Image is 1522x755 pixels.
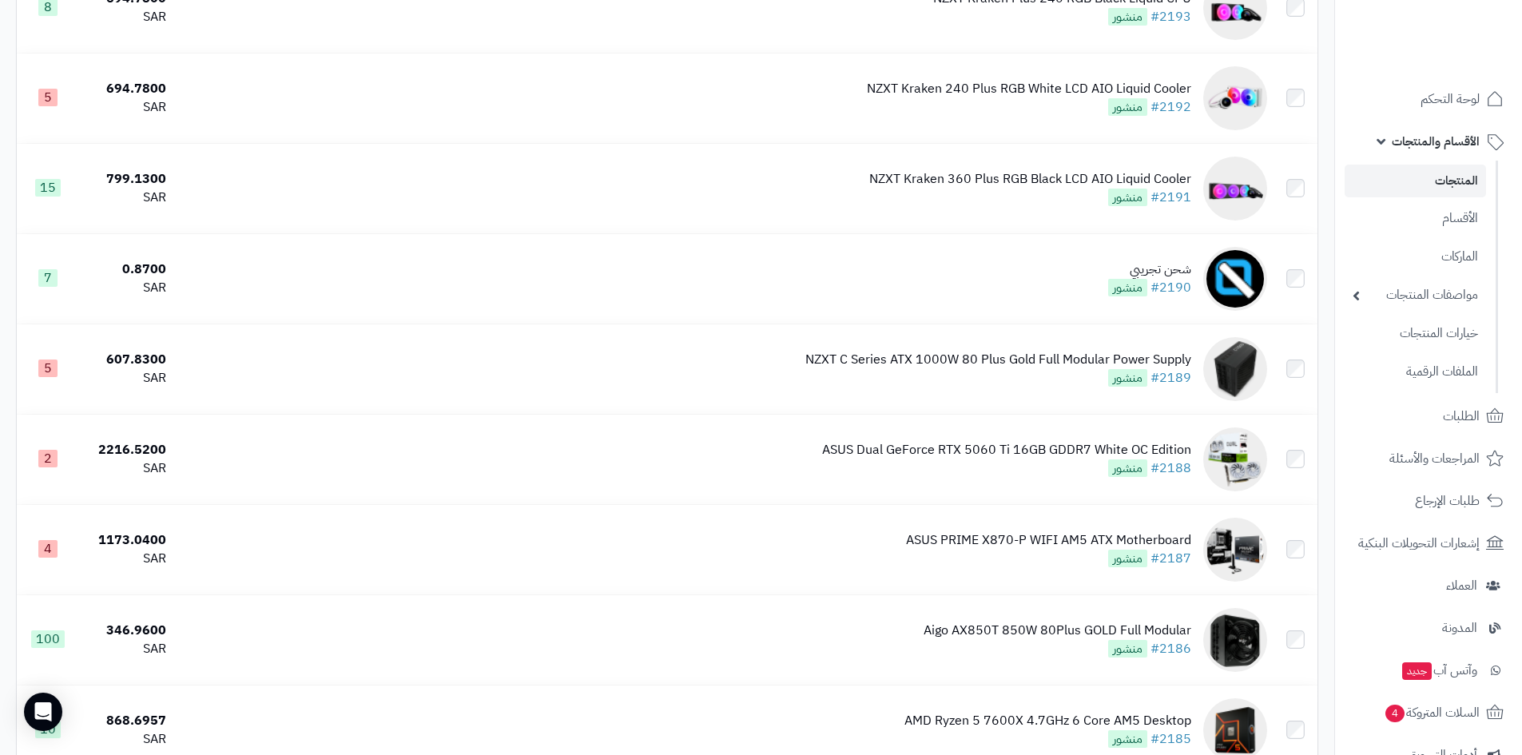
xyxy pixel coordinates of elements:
div: SAR [85,550,166,568]
a: لوحة التحكم [1345,80,1512,118]
span: وآتس آب [1401,659,1477,681]
a: #2192 [1150,97,1191,117]
span: المدونة [1442,617,1477,639]
div: SAR [85,730,166,749]
span: المراجعات والأسئلة [1389,447,1480,470]
span: منشور [1108,640,1147,658]
a: الملفات الرقمية [1345,355,1486,389]
span: منشور [1108,8,1147,26]
div: 1173.0400 [85,531,166,550]
div: SAR [85,189,166,207]
div: SAR [85,369,166,387]
span: منشور [1108,189,1147,206]
span: منشور [1108,369,1147,387]
a: خيارات المنتجات [1345,316,1486,351]
span: جديد [1402,662,1432,680]
a: الماركات [1345,240,1486,274]
span: السلات المتروكة [1384,701,1480,724]
a: المراجعات والأسئلة [1345,439,1512,478]
a: #2187 [1150,549,1191,568]
img: Aigo AX850T 850W 80Plus GOLD Full Modular [1203,608,1267,672]
a: العملاء [1345,566,1512,605]
img: NZXT Kraken 360 Plus RGB Black LCD AIO Liquid Cooler [1203,157,1267,221]
img: شحن تجريبي [1203,247,1267,311]
img: ASUS PRIME X870-P WIFI AM5 ATX Motherboard [1203,518,1267,582]
a: #2191 [1150,188,1191,207]
span: منشور [1108,98,1147,116]
span: منشور [1108,730,1147,748]
span: 10 [35,721,61,738]
div: AMD Ryzen 5 7600X 4.7GHz 6 Core AM5 Desktop [904,712,1191,730]
div: SAR [85,98,166,117]
a: الطلبات [1345,397,1512,435]
div: SAR [85,279,166,297]
div: SAR [85,459,166,478]
img: NZXT Kraken 240 Plus RGB White LCD AIO Liquid Cooler [1203,66,1267,130]
div: NZXT C Series ATX 1000W 80 Plus Gold Full Modular Power Supply [805,351,1191,369]
div: ASUS Dual GeForce RTX 5060 Ti 16GB GDDR7 White OC Edition [822,441,1191,459]
span: 7 [38,269,58,287]
div: 799.1300 [85,170,166,189]
div: 607.8300 [85,351,166,369]
a: طلبات الإرجاع [1345,482,1512,520]
span: منشور [1108,459,1147,477]
span: الطلبات [1443,405,1480,427]
a: الأقسام [1345,201,1486,236]
div: Open Intercom Messenger [24,693,62,731]
a: إشعارات التحويلات البنكية [1345,524,1512,562]
span: 4 [1385,705,1405,722]
span: 15 [35,179,61,197]
a: وآتس آبجديد [1345,651,1512,689]
div: NZXT Kraken 240 Plus RGB White LCD AIO Liquid Cooler [867,80,1191,98]
span: 5 [38,360,58,377]
span: العملاء [1446,574,1477,597]
span: 4 [38,540,58,558]
span: طلبات الإرجاع [1415,490,1480,512]
div: شحن تجريبي [1108,260,1191,279]
a: #2186 [1150,639,1191,658]
span: لوحة التحكم [1421,88,1480,110]
div: NZXT Kraken 360 Plus RGB Black LCD AIO Liquid Cooler [869,170,1191,189]
a: السلات المتروكة4 [1345,693,1512,732]
span: منشور [1108,550,1147,567]
a: #2185 [1150,729,1191,749]
div: SAR [85,8,166,26]
span: الأقسام والمنتجات [1392,130,1480,153]
div: 694.7800 [85,80,166,98]
img: ASUS Dual GeForce RTX 5060 Ti 16GB GDDR7 White OC Edition [1203,427,1267,491]
a: المدونة [1345,609,1512,647]
div: ASUS PRIME X870-P WIFI AM5 ATX Motherboard [906,531,1191,550]
a: #2193 [1150,7,1191,26]
div: 346.9600 [85,622,166,640]
div: Aigo AX850T 850W 80Plus GOLD Full Modular [924,622,1191,640]
span: 100 [31,630,65,648]
div: 868.6957 [85,712,166,730]
img: NZXT C Series ATX 1000W 80 Plus Gold Full Modular Power Supply [1203,337,1267,401]
a: #2189 [1150,368,1191,387]
div: SAR [85,640,166,658]
a: المنتجات [1345,165,1486,197]
span: منشور [1108,279,1147,296]
span: 5 [38,89,58,106]
a: مواصفات المنتجات [1345,278,1486,312]
span: إشعارات التحويلات البنكية [1358,532,1480,554]
a: #2190 [1150,278,1191,297]
span: 2 [38,450,58,467]
div: 0.8700 [85,260,166,279]
a: #2188 [1150,459,1191,478]
div: 2216.5200 [85,441,166,459]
